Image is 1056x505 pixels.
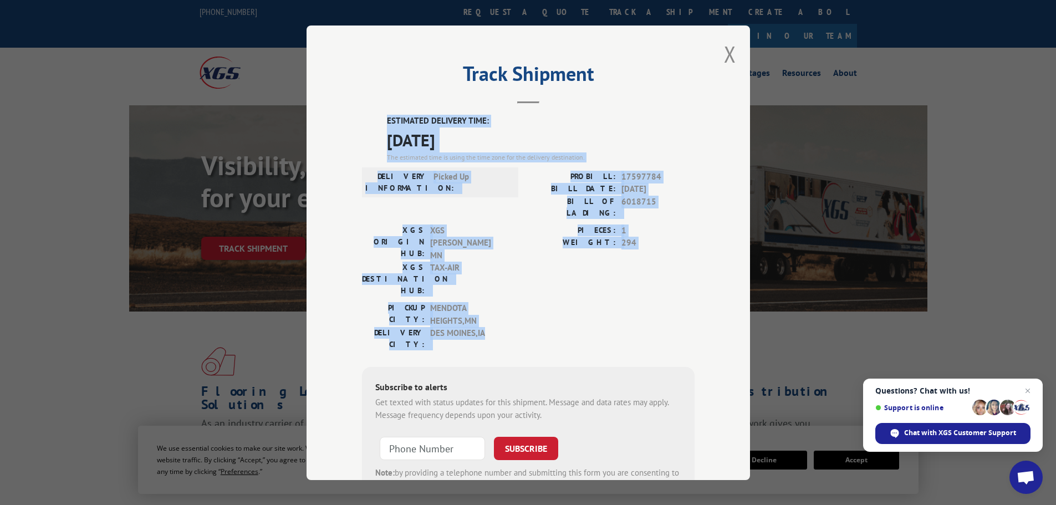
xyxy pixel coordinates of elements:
div: Chat with XGS Customer Support [875,423,1031,444]
label: BILL DATE: [528,183,616,196]
div: by providing a telephone number and submitting this form you are consenting to be contacted by SM... [375,467,681,504]
label: PROBILL: [528,170,616,183]
label: DELIVERY INFORMATION: [365,170,428,193]
span: 17597784 [621,170,695,183]
div: The estimated time is using the time zone for the delivery destination. [387,152,695,162]
h2: Track Shipment [362,66,695,87]
label: DELIVERY CITY: [362,327,425,350]
div: Get texted with status updates for this shipment. Message and data rates may apply. Message frequ... [375,396,681,421]
span: Close chat [1021,384,1034,397]
strong: Note: [375,467,395,478]
span: [DATE] [621,183,695,196]
span: TAX-AIR [430,262,505,297]
span: 294 [621,237,695,249]
button: SUBSCRIBE [494,437,558,460]
label: PIECES: [528,224,616,237]
label: PICKUP CITY: [362,302,425,327]
span: Chat with XGS Customer Support [904,428,1016,438]
span: Support is online [875,404,968,412]
label: ESTIMATED DELIVERY TIME: [387,115,695,127]
span: XGS [PERSON_NAME] MN [430,224,505,262]
label: XGS ORIGIN HUB: [362,224,425,262]
span: 1 [621,224,695,237]
span: [DATE] [387,127,695,152]
label: BILL OF LADING: [528,195,616,218]
label: WEIGHT: [528,237,616,249]
span: 6018715 [621,195,695,218]
div: Subscribe to alerts [375,380,681,396]
span: DES MOINES , IA [430,327,505,350]
div: Open chat [1009,461,1043,494]
button: Close modal [724,39,736,69]
span: Picked Up [433,170,508,193]
span: MENDOTA HEIGHTS , MN [430,302,505,327]
label: XGS DESTINATION HUB: [362,262,425,297]
span: Questions? Chat with us! [875,386,1031,395]
input: Phone Number [380,437,485,460]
